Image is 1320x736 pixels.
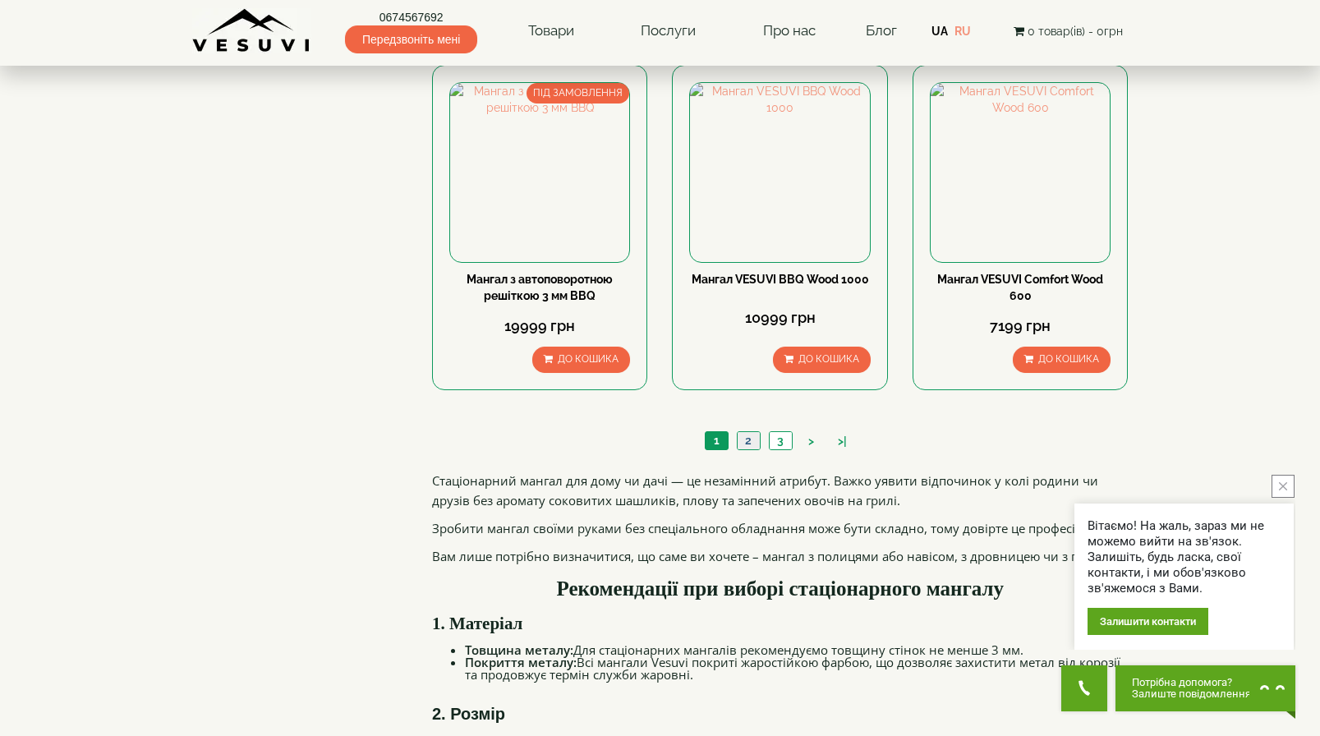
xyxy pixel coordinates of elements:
[1038,353,1099,365] span: До кошика
[192,8,311,53] img: Завод VESUVI
[467,273,613,302] a: Мангал з автоповоротною решіткою 3 мм BBQ
[689,307,870,329] div: 10999 грн
[1132,677,1251,688] span: Потрібна допомога?
[1088,518,1281,596] div: Вітаємо! На жаль, зараз ми не можемо вийти на зв'язок. Залишіть, будь ласка, свої контакти, і ми ...
[690,83,869,262] img: Мангал VESUVI BBQ Wood 1000
[800,433,822,450] a: >
[527,83,629,103] span: ПІД ЗАМОВЛЕННЯ
[449,315,630,337] div: 19999 грн
[465,656,1129,681] li: Всі мангали Vesuvi покриті жаростійкою фарбою, що дозволяє захистити метал від корозії та продовж...
[432,611,1129,636] p: 1. Матеріал
[1009,22,1128,40] button: 0 товар(ів) - 0грн
[830,433,855,450] a: >|
[624,12,712,50] a: Послуги
[450,83,629,262] img: Мангал з автоповоротною решіткою 3 мм BBQ
[345,9,477,25] a: 0674567692
[432,518,1129,538] p: Зробити мангал своїми руками без спеціального обладнання може бути складно, тому довірте це профе...
[1088,608,1208,635] div: Залишити контакти
[558,353,619,365] span: До кошика
[1115,665,1295,711] button: Chat button
[798,353,859,365] span: До кошика
[769,432,792,449] a: 3
[432,471,1129,510] p: Стаціонарний мангал для дому чи дачі — це незамінний атрибут. Важко уявити відпочинок у колі роди...
[737,432,760,449] a: 2
[465,654,577,670] strong: Покриття металу:
[532,347,630,372] button: До кошика
[931,83,1110,262] img: Мангал VESUVI Comfort Wood 600
[432,705,505,723] strong: 2. Розмір
[465,644,1129,656] li: Для стаціонарних мангалів рекомендуємо товщину стінок не менше 3 мм.
[1132,688,1251,700] span: Залиште повідомлення
[747,12,832,50] a: Про нас
[1013,347,1111,372] button: До кошика
[931,25,948,38] a: UA
[773,347,871,372] button: До кошика
[432,546,1129,566] p: Вам лише потрібно визначитися, що саме ви хочете – мангал з полицями або навісом, з дровницею чи ...
[465,642,573,658] strong: Товщина металу:
[1061,665,1107,711] button: Get Call button
[1028,25,1123,38] span: 0 товар(ів) - 0грн
[930,315,1111,337] div: 7199 грн
[866,22,897,39] a: Блог
[1272,475,1295,498] button: close button
[714,434,720,447] span: 1
[512,12,591,50] a: Товари
[954,25,971,38] a: RU
[432,574,1129,604] p: Рекомендації при виборі стаціонарного мангалу
[692,273,869,286] a: Мангал VESUVI BBQ Wood 1000
[345,25,477,53] span: Передзвоніть мені
[937,273,1103,302] a: Мангал VESUVI Comfort Wood 600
